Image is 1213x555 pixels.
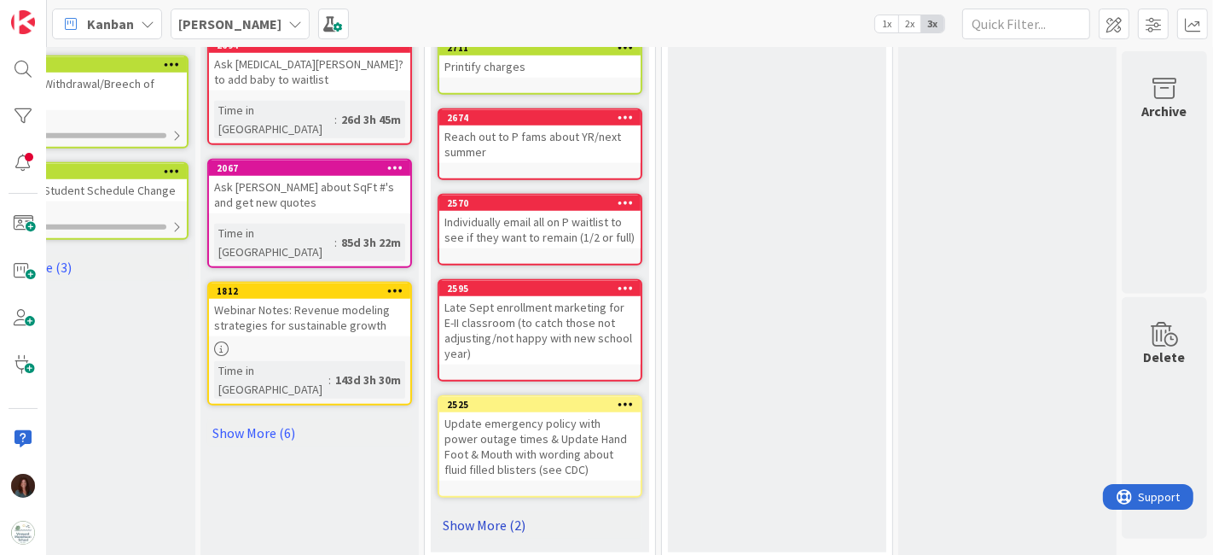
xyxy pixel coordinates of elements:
img: Visit kanbanzone.com [11,10,35,34]
span: 1x [875,15,898,32]
a: 1812Webinar Notes: Revenue modeling strategies for sustainable growthTime in [GEOGRAPHIC_DATA]:14... [207,282,412,406]
div: Time in [GEOGRAPHIC_DATA] [214,224,334,261]
div: Ask [PERSON_NAME] about SqFt #'s and get new quotes [209,176,410,213]
div: 2067 [217,162,410,174]
div: 1812Webinar Notes: Revenue modeling strategies for sustainable growth [209,283,410,336]
span: Kanban [87,14,134,34]
a: 2067Ask [PERSON_NAME] about SqFt #'s and get new quotesTime in [GEOGRAPHIC_DATA]:85d 3h 22m [207,159,412,268]
a: 2674Reach out to P fams about YR/next summer [438,108,642,180]
div: 2570 [447,197,641,209]
div: 2674Reach out to P fams about YR/next summer [439,110,641,163]
a: 2694Ask [MEDICAL_DATA][PERSON_NAME]? to add baby to waitlistTime in [GEOGRAPHIC_DATA]:26d 3h 45m [207,36,412,145]
div: Archive [1142,101,1187,121]
img: avatar [11,521,35,545]
div: Reach out to P fams about YR/next summer [439,126,641,163]
div: Time in [GEOGRAPHIC_DATA] [214,101,334,138]
div: Late Sept enrollment marketing for E-II classroom (to catch those not adjusting/not happy with ne... [439,296,641,365]
div: 143d 3h 30m [331,371,405,389]
div: 2067Ask [PERSON_NAME] about SqFt #'s and get new quotes [209,161,410,213]
div: 2674 [439,110,641,126]
div: 2525Update emergency policy with power outage times & Update Hand Foot & Mouth with wording about... [439,397,641,481]
div: 2595 [439,281,641,296]
div: 2525 [439,397,641,412]
div: Update emergency policy with power outage times & Update Hand Foot & Mouth with wording about flu... [439,412,641,481]
div: Webinar Notes: Revenue modeling strategies for sustainable growth [209,299,410,336]
div: 1812 [209,283,410,299]
div: 2067 [209,161,410,176]
div: 1812 [217,285,410,297]
div: Individually email all on P waitlist to see if they want to remain (1/2 or full) [439,211,641,248]
a: 2711Printify charges [438,38,642,95]
div: 2525 [447,399,641,411]
span: Support [36,3,78,23]
div: 2595Late Sept enrollment marketing for E-II classroom (to catch those not adjusting/not happy wit... [439,281,641,365]
span: : [328,371,331,389]
div: 2711Printify charges [439,40,641,78]
a: 2570Individually email all on P waitlist to see if they want to remain (1/2 or full) [438,194,642,266]
div: 2711 [447,42,641,54]
div: 2570 [439,196,641,211]
b: [PERSON_NAME] [178,15,281,32]
div: Printify charges [439,55,641,78]
div: 2674 [447,112,641,124]
div: 2570Individually email all on P waitlist to see if they want to remain (1/2 or full) [439,196,641,248]
span: : [334,110,337,129]
input: Quick Filter... [962,9,1090,39]
div: Time in [GEOGRAPHIC_DATA] [214,361,328,399]
a: Show More (6) [207,419,412,447]
span: 2x [898,15,921,32]
a: 2595Late Sept enrollment marketing for E-II classroom (to catch those not adjusting/not happy wit... [438,279,642,382]
div: Ask [MEDICAL_DATA][PERSON_NAME]? to add baby to waitlist [209,53,410,91]
div: 2694Ask [MEDICAL_DATA][PERSON_NAME]? to add baby to waitlist [209,38,410,91]
span: : [334,233,337,252]
span: 3x [921,15,944,32]
a: Show More (2) [438,511,642,539]
div: 85d 3h 22m [337,233,405,252]
div: 26d 3h 45m [337,110,405,129]
a: 2525Update emergency policy with power outage times & Update Hand Foot & Mouth with wording about... [438,395,642,498]
div: Delete [1144,347,1186,367]
div: 2595 [447,283,641,295]
img: RF [11,474,35,498]
div: 2711 [439,40,641,55]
